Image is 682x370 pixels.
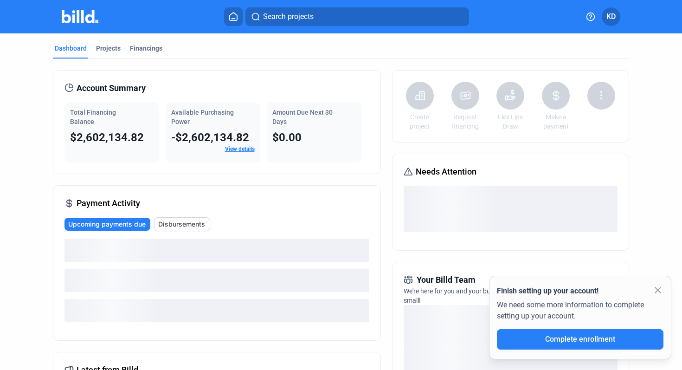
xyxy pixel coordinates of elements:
span: KD [606,11,616,22]
span: Amount Due Next 30 Days [272,109,333,125]
a: Make a payment [540,112,572,131]
div: Projects [96,44,121,53]
button: Disbursements [154,217,210,231]
div: We need some more information to complete setting up your account. [497,297,663,329]
div: loading [64,269,369,292]
div: loading [64,239,369,262]
div: loading [404,186,618,232]
a: View details [225,146,255,152]
span: Disbursements [158,220,205,229]
span: Payment Activity [77,197,140,210]
button: Upcoming payments due [64,218,150,231]
button: Search projects [245,7,469,26]
mat-icon: close [652,285,663,296]
span: Complete enrollment [545,335,615,344]
span: $2,602,134.82 [70,131,144,144]
span: Needs Attention [416,165,476,178]
button: Complete enrollment [497,329,663,350]
span: Available Purchasing Power [171,109,234,125]
span: Search projects [263,11,314,22]
span: -$2,602,134.82 [171,131,249,144]
span: $0.00 [272,131,302,144]
span: We're here for you and your business. Reach out anytime for needs big and small! [404,287,617,304]
span: Total Financing Balance [70,109,116,125]
div: Dashboard [55,44,87,53]
a: Create project [404,112,436,131]
div: loading [64,299,369,322]
a: Request financing [449,112,482,131]
a: Flex Line Draw [494,112,527,131]
button: KD [602,7,620,26]
span: Account Summary [77,82,146,95]
span: Upcoming payments due [68,220,146,229]
div: Financings [130,44,162,53]
div: Finish setting up your account! [497,286,663,297]
span: Your Billd Team [417,273,476,286]
img: Billd Company Logo [62,10,98,23]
